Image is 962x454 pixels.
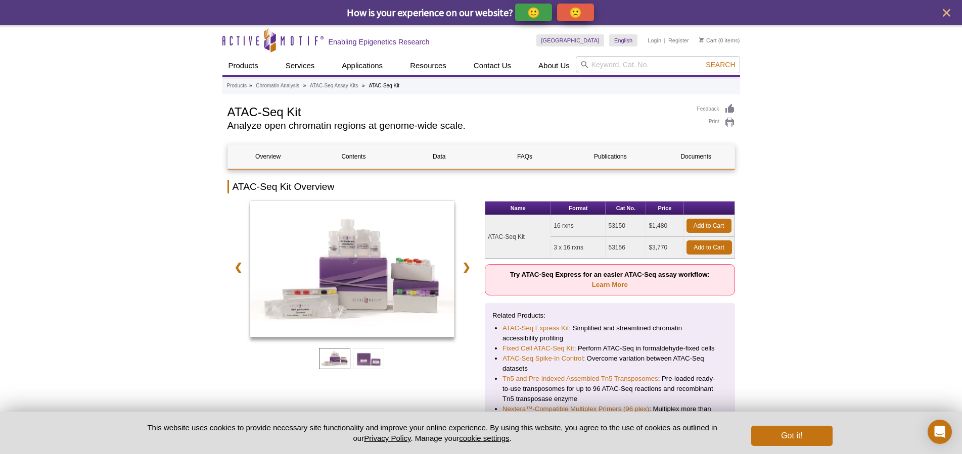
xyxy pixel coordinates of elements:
p: 🙂 [527,6,540,19]
a: English [609,34,637,46]
a: Resources [404,56,452,75]
button: Search [703,60,738,69]
a: [GEOGRAPHIC_DATA] [536,34,605,46]
a: Learn More [592,281,628,288]
a: Documents [656,144,736,169]
td: 53150 [606,215,646,237]
a: FAQs [484,144,565,169]
a: Privacy Policy [364,434,410,442]
td: 53156 [606,237,646,259]
li: : Multiplex more than 16 samples [502,404,717,424]
th: Format [551,201,606,215]
a: Applications [336,56,389,75]
h1: ATAC-Seq Kit [227,104,687,119]
a: ATAC-Seq Spike-In Control [502,354,583,364]
a: Overview [228,144,308,169]
a: Contact Us [468,56,517,75]
a: Feedback [697,104,735,115]
button: Got it! [751,426,832,446]
strong: Try ATAC-Seq Express for an easier ATAC-Seq assay workflow: [510,271,710,288]
a: ATAC-Seq Kit [250,201,455,340]
button: cookie settings [459,434,509,442]
div: Open Intercom Messenger [928,420,952,444]
li: » [362,83,365,88]
a: Products [227,81,247,90]
h2: Analyze open chromatin regions at genome-wide scale. [227,121,687,130]
a: Add to Cart [686,219,731,233]
p: 🙁 [569,6,582,19]
a: About Us [532,56,576,75]
a: Login [648,37,661,44]
p: This website uses cookies to provide necessary site functionality and improve your online experie... [130,422,735,443]
a: ATAC-Seq Express Kit [502,323,569,333]
a: Register [668,37,689,44]
li: : Overcome variation between ATAC-Seq datasets [502,354,717,374]
li: (0 items) [699,34,740,46]
a: Services [280,56,321,75]
a: Add to Cart [686,240,732,255]
td: 16 rxns [551,215,606,237]
a: Contents [313,144,394,169]
a: Nextera™-Compatible Multiplex Primers (96 plex) [502,404,649,414]
th: Cat No. [606,201,646,215]
li: ATAC-Seq Kit [369,83,399,88]
th: Name [485,201,551,215]
li: : Pre-loaded ready-to-use transposomes for up to 96 ATAC-Seq reactions and recombinant Tn5 transp... [502,374,717,404]
span: Search [706,61,735,69]
th: Price [646,201,683,215]
li: : Perform ATAC-Seq in formaldehyde-fixed cells [502,343,717,354]
a: Publications [570,144,651,169]
li: | [664,34,666,46]
a: ❯ [455,256,477,279]
img: ATAC-Seq Kit [250,201,455,337]
li: » [303,83,306,88]
li: : Simplified and streamlined chromatin accessibility profiling [502,323,717,343]
td: 3 x 16 rxns [551,237,606,259]
td: ATAC-Seq Kit [485,215,551,259]
td: $3,770 [646,237,683,259]
td: $1,480 [646,215,683,237]
a: Fixed Cell ATAC-Seq Kit [502,343,574,354]
img: Your Cart [699,37,704,42]
button: close [940,7,953,19]
h2: ATAC-Seq Kit Overview [227,180,735,193]
a: Chromatin Analysis [256,81,299,90]
span: How is your experience on our website? [347,6,513,19]
a: Data [399,144,479,169]
a: Print [697,117,735,128]
h2: Enabling Epigenetics Research [329,37,430,46]
a: Products [222,56,264,75]
p: Related Products: [492,311,727,321]
a: Cart [699,37,717,44]
li: » [249,83,252,88]
input: Keyword, Cat. No. [576,56,740,73]
a: ❮ [227,256,249,279]
a: Tn5 and Pre-indexed Assembled Tn5 Transposomes [502,374,658,384]
a: ATAC-Seq Assay Kits [310,81,358,90]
